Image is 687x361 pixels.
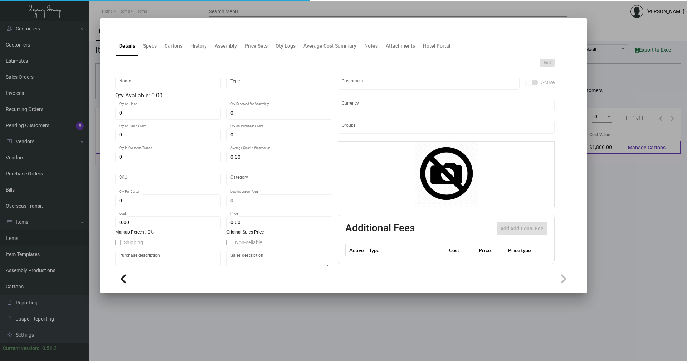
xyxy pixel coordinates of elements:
[215,42,237,50] div: Assembly
[3,345,39,352] div: Current version:
[540,59,555,67] button: Edit
[364,42,378,50] div: Notes
[124,238,143,247] span: Shipping
[386,42,415,50] div: Attachments
[143,42,157,50] div: Specs
[342,124,551,130] input: Add new..
[119,42,135,50] div: Details
[500,226,544,231] span: Add Additional Fee
[506,244,539,256] th: Price type
[544,60,551,66] span: Edit
[276,42,296,50] div: Qty Logs
[165,42,182,50] div: Cartons
[346,244,367,256] th: Active
[345,222,415,235] h2: Additional Fees
[342,80,516,86] input: Add new..
[190,42,207,50] div: History
[541,78,555,87] span: Active
[367,244,447,256] th: Type
[423,42,450,50] div: Hotel Portal
[497,222,547,235] button: Add Additional Fee
[245,42,268,50] div: Price Sets
[303,42,356,50] div: Average Cost Summary
[235,238,262,247] span: Non-sellable
[115,91,332,100] div: Qty Available: 0.00
[477,244,506,256] th: Price
[42,345,57,352] div: 0.51.2
[447,244,477,256] th: Cost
